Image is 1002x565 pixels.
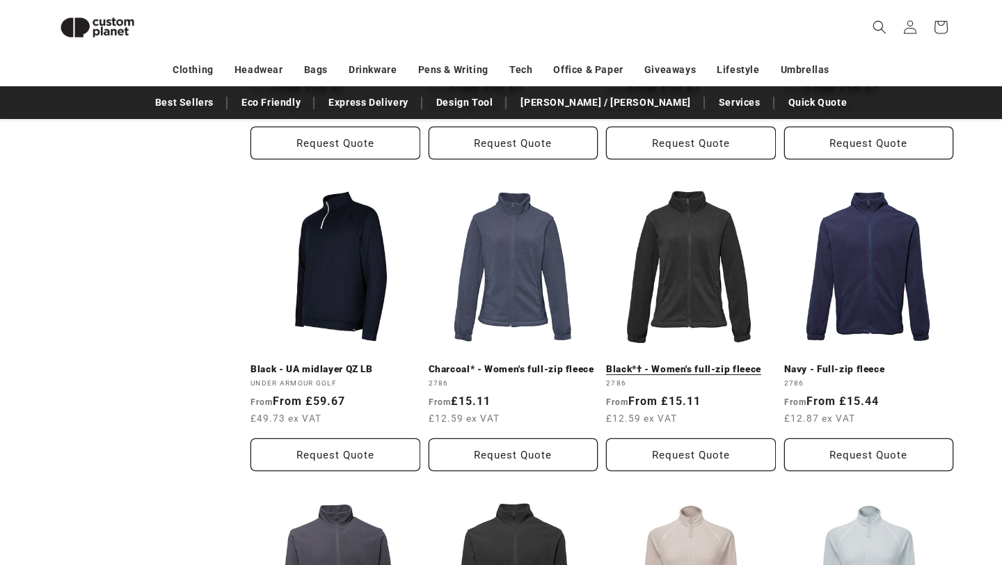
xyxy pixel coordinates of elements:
[781,58,829,82] a: Umbrellas
[173,58,214,82] a: Clothing
[644,58,696,82] a: Giveaways
[49,6,146,49] img: Custom Planet
[304,58,328,82] a: Bags
[234,90,308,115] a: Eco Friendly
[606,438,776,471] button: Request Quote
[429,438,598,471] button: Request Quote
[712,90,768,115] a: Services
[429,90,500,115] a: Design Tool
[781,90,854,115] a: Quick Quote
[784,127,954,159] button: Request Quote
[717,58,759,82] a: Lifestyle
[606,363,776,376] a: Black*† - Women's full-zip fleece
[429,363,598,376] a: Charcoal* - Women's full-zip fleece
[148,90,221,115] a: Best Sellers
[763,415,1002,565] iframe: Chat Widget
[250,363,420,376] a: Black - UA midlayer QZ LB
[509,58,532,82] a: Tech
[606,127,776,159] button: Request Quote
[321,90,415,115] a: Express Delivery
[553,58,623,82] a: Office & Paper
[864,12,895,42] summary: Search
[784,363,954,376] a: Navy - Full-zip fleece
[429,127,598,159] button: Request Quote
[234,58,283,82] a: Headwear
[250,127,420,159] button: Request Quote
[418,58,488,82] a: Pens & Writing
[349,58,397,82] a: Drinkware
[514,90,697,115] a: [PERSON_NAME] / [PERSON_NAME]
[250,438,420,471] button: Request Quote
